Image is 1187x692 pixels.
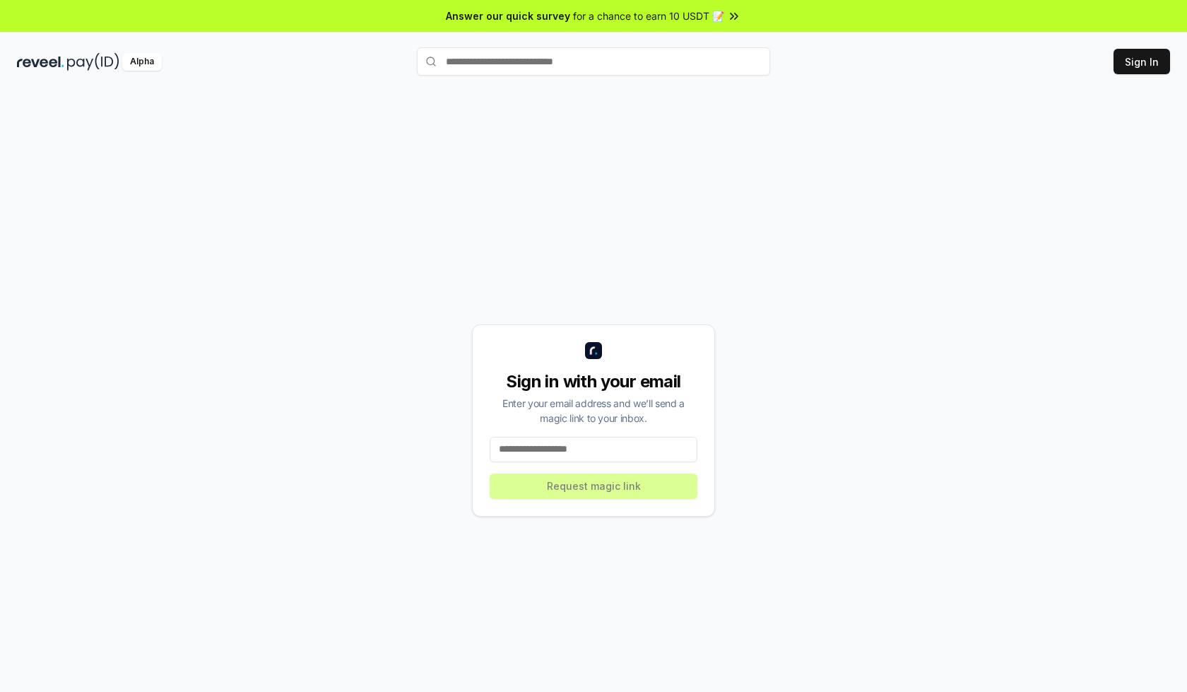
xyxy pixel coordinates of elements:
[573,8,724,23] span: for a chance to earn 10 USDT 📝
[490,396,697,426] div: Enter your email address and we’ll send a magic link to your inbox.
[446,8,570,23] span: Answer our quick survey
[17,53,64,71] img: reveel_dark
[122,53,162,71] div: Alpha
[585,342,602,359] img: logo_small
[490,370,697,393] div: Sign in with your email
[67,53,119,71] img: pay_id
[1114,49,1170,74] button: Sign In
